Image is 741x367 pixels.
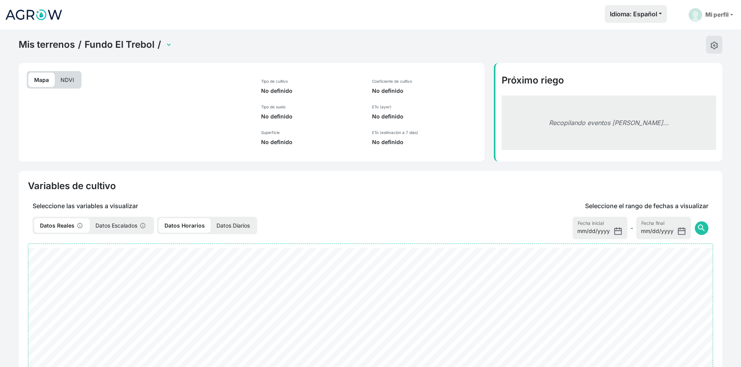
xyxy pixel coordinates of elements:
[549,119,669,127] em: Recopilando eventos [PERSON_NAME]...
[159,218,211,233] p: Datos Horarios
[28,180,116,192] h4: Variables de cultivo
[502,75,716,86] h4: Próximo riego
[261,78,363,84] p: Tipo de cultivo
[28,73,55,87] p: Mapa
[261,104,363,110] p: Tipo de suelo
[695,221,708,235] button: search
[372,130,478,135] p: ETo (estimación a 7 días)
[34,218,90,233] p: Datos Reales
[697,223,706,233] span: search
[261,113,363,120] p: No definido
[55,73,80,87] p: NDVI
[686,5,736,25] a: Mi perfil
[164,39,172,51] select: Terrain Selector
[78,39,81,50] span: /
[605,5,667,23] button: Idioma: Español
[372,104,478,110] p: ETo (ayer)
[5,5,63,24] img: Agrow Analytics
[689,8,702,22] img: User
[710,42,718,49] img: edit
[28,201,424,210] p: Seleccione las variables a visualizar
[261,138,363,146] p: No definido
[85,39,154,50] a: Fundo El Trebol
[372,78,478,84] p: Coeficiente de cultivo
[585,201,708,210] p: Seleccione el rango de fechas a visualizar
[372,138,478,146] p: No definido
[261,87,363,95] p: No definido
[211,218,256,233] p: Datos Diarios
[372,87,478,95] p: No definido
[372,113,478,120] p: No definido
[19,39,75,50] a: Mis terrenos
[90,218,152,233] p: Datos Escalados
[630,223,633,233] span: -
[261,130,363,135] p: Superficie
[158,39,161,50] span: /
